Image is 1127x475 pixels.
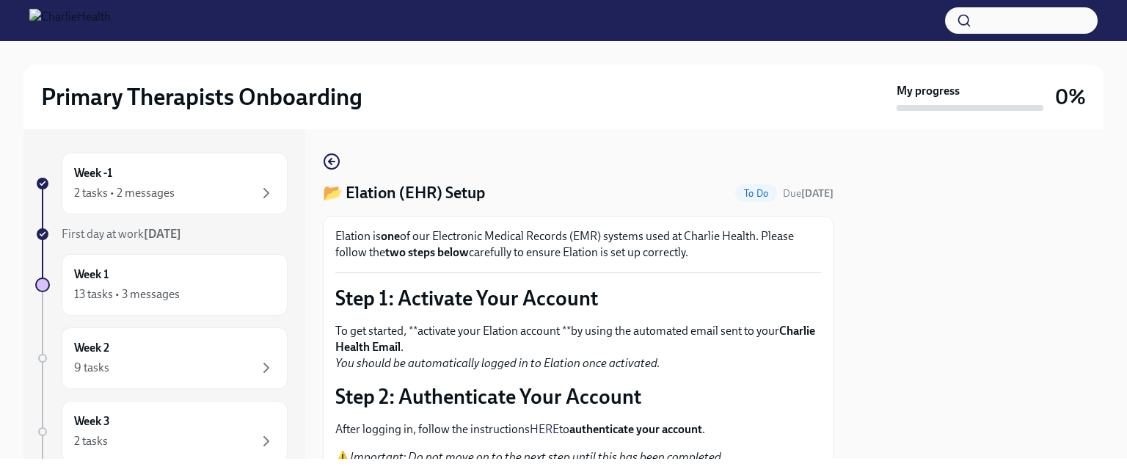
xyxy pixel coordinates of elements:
[385,245,469,259] strong: two steps below
[74,360,109,376] div: 9 tasks
[381,229,400,243] strong: one
[783,187,834,200] span: Due
[144,227,181,241] strong: [DATE]
[74,433,108,449] div: 2 tasks
[350,450,724,464] em: Important: Do not move on to the next step until this has been completed.
[530,422,559,436] a: HERE
[41,82,362,112] h2: Primary Therapists Onboarding
[897,83,960,99] strong: My progress
[29,9,111,32] img: CharlieHealth
[35,254,288,316] a: Week 113 tasks • 3 messages
[335,383,821,410] p: Step 2: Authenticate Your Account
[35,327,288,389] a: Week 29 tasks
[335,323,821,371] p: To get started, **activate your Elation account **by using the automated email sent to your .
[74,340,109,356] h6: Week 2
[35,226,288,242] a: First day at work[DATE]
[323,182,485,204] h4: 📂 Elation (EHR) Setup
[74,165,112,181] h6: Week -1
[335,356,660,370] em: You should be automatically logged in to Elation once activated.
[74,185,175,201] div: 2 tasks • 2 messages
[335,449,821,465] p: ⚠️
[569,422,702,436] strong: authenticate your account
[35,153,288,214] a: Week -12 tasks • 2 messages
[35,401,288,463] a: Week 32 tasks
[74,286,180,302] div: 13 tasks • 3 messages
[335,285,821,311] p: Step 1: Activate Your Account
[335,228,821,261] p: Elation is of our Electronic Medical Records (EMR) systems used at Charlie Health. Please follow ...
[735,188,777,199] span: To Do
[801,187,834,200] strong: [DATE]
[74,413,110,429] h6: Week 3
[62,227,181,241] span: First day at work
[335,421,821,438] p: After logging in, follow the instructions to .
[783,186,834,200] span: August 15th, 2025 10:00
[74,266,109,283] h6: Week 1
[1055,84,1086,110] h3: 0%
